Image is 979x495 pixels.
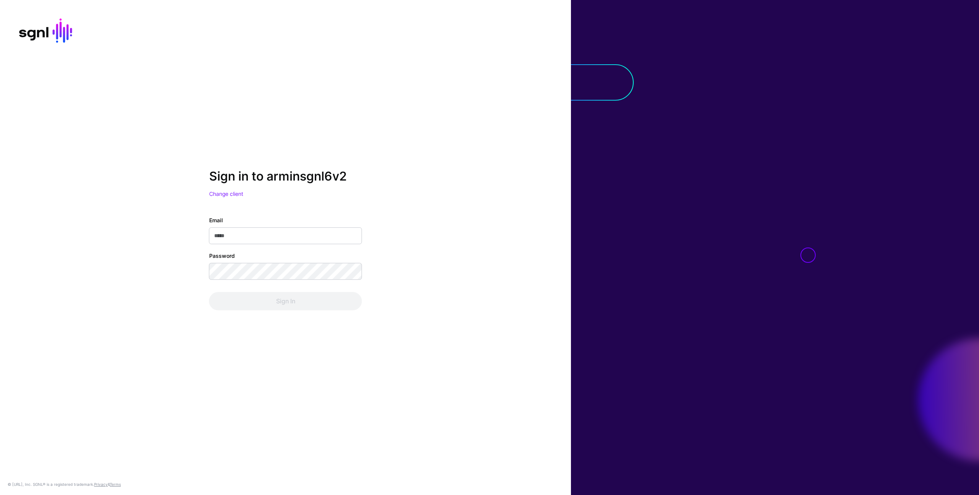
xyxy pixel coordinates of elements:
a: Privacy [94,482,108,487]
label: Password [209,252,235,260]
div: © [URL], Inc. SGNL® is a registered trademark. & [8,481,121,487]
h2: Sign in to arminsgnl6v2 [209,169,362,184]
a: Terms [110,482,121,487]
a: Change client [209,191,243,197]
label: Email [209,217,223,225]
